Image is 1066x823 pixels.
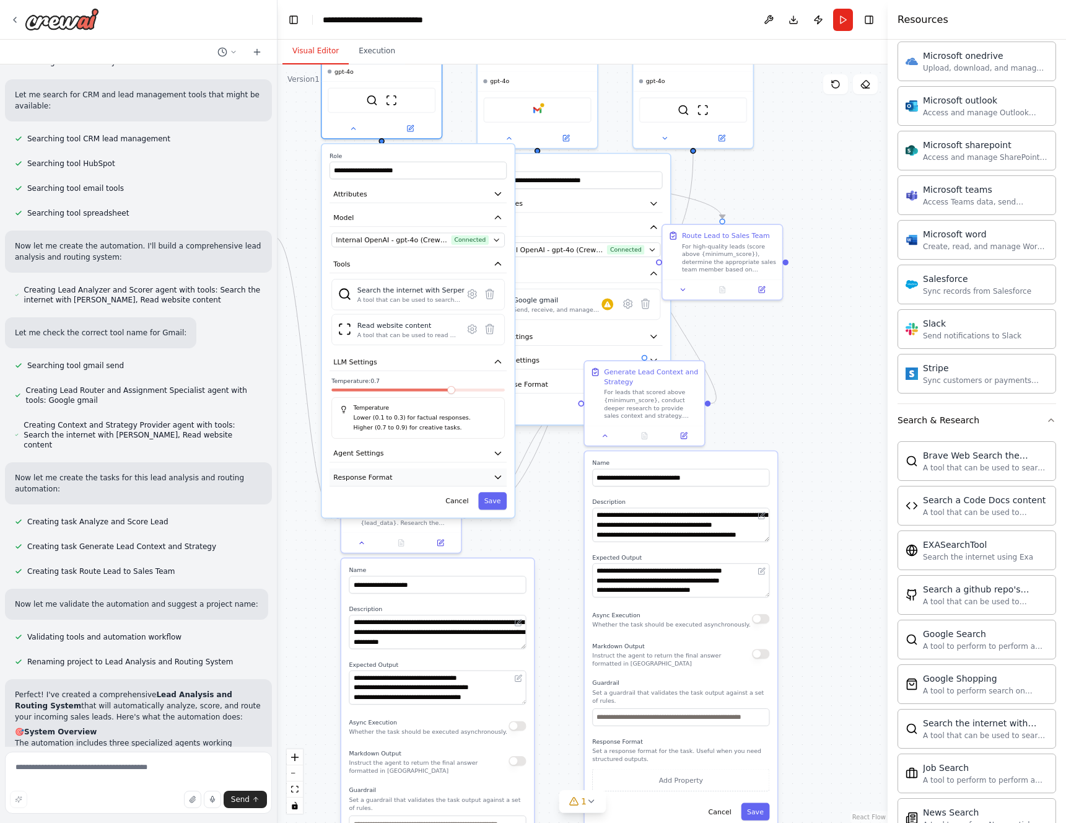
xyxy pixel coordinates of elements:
img: Stripe [906,367,918,380]
label: Description [592,498,769,506]
p: The automation includes three specialized agents working together: [15,737,262,760]
button: Agent Settings [330,444,507,462]
button: Model [485,219,662,237]
div: Route high-quality leads with scores above {minimum_score} to the appropriate sales team members ... [497,58,591,66]
div: Access and manage SharePoint sites, lists, and document libraries. [923,152,1048,162]
div: Analyze and Score LeadAnalyze the incoming lead from {lead_source} with the following information... [340,477,461,553]
div: Brave Web Search the internet [923,449,1048,462]
span: Async Execution [592,612,640,619]
span: gpt-4o [490,77,509,86]
label: Description [349,605,526,614]
p: Now let me validate the automation and suggest a project name: [15,599,258,610]
a: React Flow attribution [852,814,886,821]
div: Send notifications to Slack [923,331,1021,341]
button: Open in editor [756,565,767,577]
div: Google gmail [513,295,601,305]
img: Microsoft sharepoint [906,144,918,157]
p: Set a guardrail that validates the task output against a set of rules. [592,689,769,705]
span: Creating task Route Lead to Sales Team [27,566,175,576]
div: Stripe [923,362,1048,374]
div: Generate Lead Context and Strategy [604,367,698,386]
div: Upload, download, and manage files and folders in Microsoft OneDrive. [923,63,1048,73]
span: Attributes [333,189,367,199]
span: Attributes [489,199,523,209]
span: Searching tool email tools [27,183,124,193]
button: Configure tool [463,285,481,302]
div: Generate detailed context, background research, and recommended next steps for high-quality leads... [653,58,747,66]
span: Connected [607,245,644,255]
button: Attributes [485,195,662,213]
span: Creating Context and Strategy Provider agent with tools: Search the internet with [PERSON_NAME], ... [24,420,262,450]
div: Google Shopping [923,672,1048,685]
p: Instruct the agent to return the final answer formatted in [GEOGRAPHIC_DATA] [592,652,752,667]
div: A tool that can be used to read a website content. [357,331,458,339]
button: Open in editor [512,672,524,684]
button: Save [741,803,769,821]
span: Internal OpenAI - gpt-4o (CrewAI Sponsored OpenAI Connection) [492,245,603,255]
span: Creating Lead Router and Assignment Specialist agent with tools: Google gmail [26,385,262,405]
button: Attributes [330,185,507,203]
img: Microsoft outlook [906,100,918,112]
button: Open in editor [756,510,767,522]
img: Codedocssearchtool [906,500,918,512]
button: Model [330,209,507,227]
p: Now let me create the tasks for this lead analysis and routing automation: [15,472,262,495]
div: Version 1 [287,74,320,84]
label: Expected Output [349,661,526,669]
span: Model [333,213,354,222]
button: fit view [287,781,303,798]
button: Hide left sidebar [285,11,302,29]
div: Access and manage Outlook emails, calendar events, and contacts. [923,108,1048,118]
div: Search a github repo's content [923,583,1048,596]
button: No output available [624,430,665,442]
button: Open in side panel [694,133,749,144]
img: SerperDevTool [338,288,351,301]
span: Async Execution [349,719,397,726]
button: 1 [559,790,606,813]
span: gpt-4o [646,77,665,86]
img: Githubsearchtool [906,589,918,601]
p: Lower (0.1 to 0.3) for factual responses. [354,413,497,423]
button: Delete tool [637,295,654,312]
button: zoom in [287,749,303,765]
strong: System Overview [24,728,97,736]
div: A tool to perform to perform a job search in the [GEOGRAPHIC_DATA] with a search_query. [923,775,1048,785]
img: Bravesearchtool [906,455,918,467]
p: Let me check the correct tool name for Gmail: [15,327,186,338]
div: Generate Lead Context and StrategyFor leads that scored above {minimum_score}, conduct deeper res... [583,360,705,446]
img: Slack [906,323,918,335]
button: Delete tool [481,320,498,338]
div: Access Teams data, send messages, create meetings, and manage channels. [923,197,1048,207]
span: Searching tool HubSpot [27,159,115,169]
button: Delete tool [481,285,498,302]
button: Save [478,492,507,509]
span: Markdown Output [592,643,644,650]
div: For leads that scored above {minimum_score}, conduct deeper research to provide sales context and... [604,389,698,420]
span: Response Format [333,472,392,482]
span: Response Format [489,379,548,389]
div: Read website content [357,320,458,330]
div: Microsoft word [923,228,1048,240]
span: LLM Settings [333,357,377,367]
div: A tool to perform search on Google shopping with a search_query. [923,686,1048,696]
span: Creating task Generate Lead Context and Strategy [27,542,216,552]
img: Microsoft word [906,234,918,246]
span: Creating Lead Analyzer and Scorer agent with tools: Search the internet with [PERSON_NAME], Read ... [24,285,262,305]
div: Microsoft onedrive [923,50,1048,62]
button: Open in side panel [383,123,438,134]
button: Start a new chat [247,45,267,59]
div: News Search [923,806,1048,819]
button: Internal OpenAI - gpt-4o (CrewAI Sponsored OpenAI Connection)Connected [487,242,661,257]
button: No output available [702,284,743,296]
p: Instruct the agent to return the final answer formatted in [GEOGRAPHIC_DATA] [349,759,509,775]
p: Whether the task should be executed asynchronously. [592,621,750,629]
span: Markdown Output [349,750,401,757]
button: Open in side panel [745,284,779,296]
img: Exasearchtool [906,544,918,557]
span: Agent Settings [333,449,383,459]
label: Role [485,162,662,170]
div: gpt-4oSerperDevToolScrapeWebsiteToolRoleAttributesModelInternal OpenAI - gpt-4o (CrewAI Sponsored... [321,29,442,139]
img: Serpapigoogleshoppingtool [906,678,918,690]
span: gpt-4o [334,68,354,76]
label: Expected Output [592,553,769,561]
